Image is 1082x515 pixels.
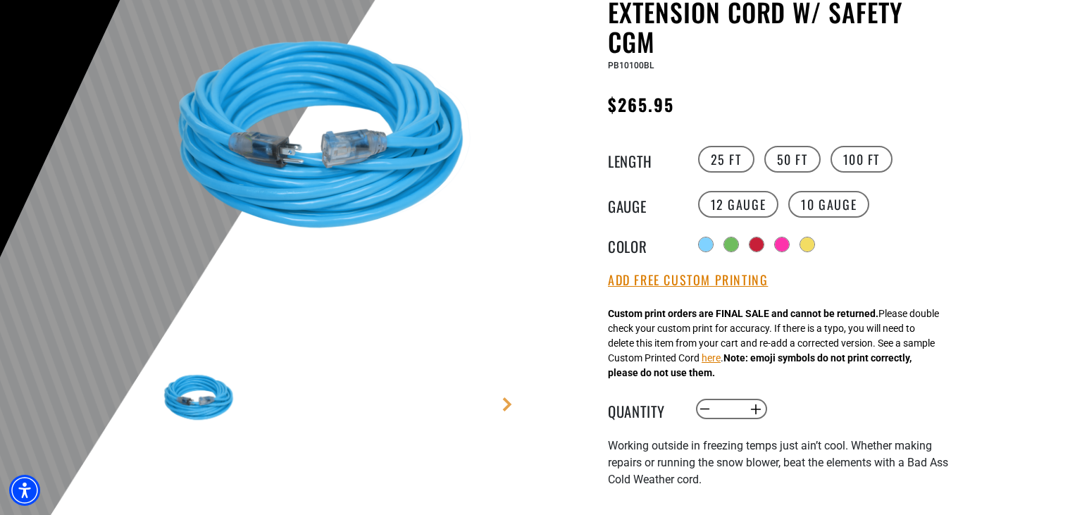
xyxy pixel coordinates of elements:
[788,191,869,218] label: 10 Gauge
[702,351,721,366] button: here
[160,358,242,440] img: Light Blue
[831,146,893,173] label: 100 FT
[608,235,678,254] legend: Color
[608,61,654,70] span: PB10100BL
[764,146,821,173] label: 50 FT
[9,475,40,506] div: Accessibility Menu
[608,92,675,117] span: $265.95
[608,308,878,319] strong: Custom print orders are FINAL SALE and cannot be returned.
[698,191,779,218] label: 12 Gauge
[608,352,912,378] strong: Note: emoji symbols do not print correctly, please do not use them.
[608,439,948,486] span: Working outside in freezing temps just ain’t cool. Whether making repairs or running the snow blo...
[500,397,514,411] a: Next
[608,400,678,418] label: Quantity
[608,150,678,168] legend: Length
[608,273,768,288] button: Add Free Custom Printing
[608,195,678,213] legend: Gauge
[698,146,754,173] label: 25 FT
[608,306,939,380] div: Please double check your custom print for accuracy. If there is a typo, you will need to delete t...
